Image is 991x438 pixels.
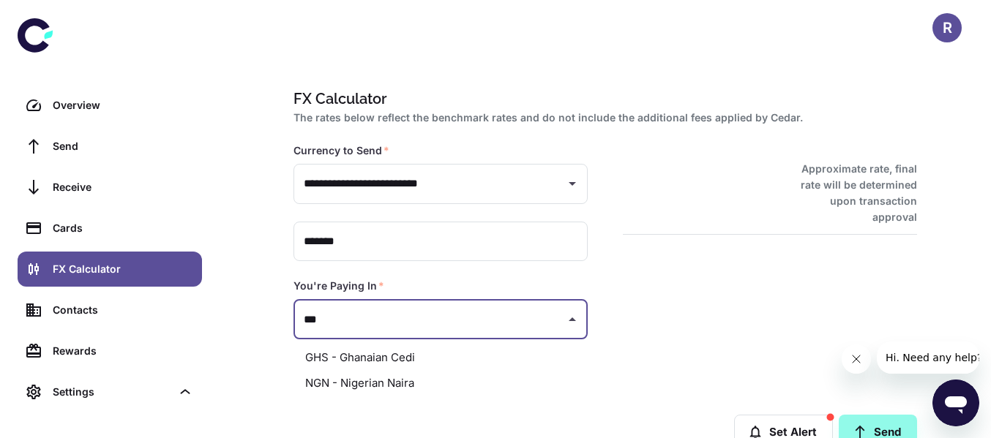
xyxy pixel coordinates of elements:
[53,179,193,195] div: Receive
[53,261,193,277] div: FX Calculator
[53,343,193,359] div: Rewards
[562,173,583,194] button: Open
[9,10,105,22] span: Hi. Need any help?
[18,374,202,409] div: Settings
[18,292,202,328] a: Contacts
[53,220,193,236] div: Cards
[18,129,202,164] a: Send
[53,138,193,154] div: Send
[18,211,202,246] a: Cards
[293,345,588,371] li: GHS - Ghanaian Cedi
[18,333,202,369] a: Rewards
[785,161,917,225] h6: Approximate rate, final rate will be determined upon transaction approval
[932,13,962,42] button: R
[53,384,171,400] div: Settings
[293,88,911,110] h1: FX Calculator
[293,279,384,293] label: You're Paying In
[18,170,202,205] a: Receive
[877,341,979,374] iframe: Message from company
[932,380,979,426] iframe: Button to launch messaging window
[18,88,202,123] a: Overview
[562,309,583,330] button: Close
[53,302,193,318] div: Contacts
[293,143,389,158] label: Currency to Send
[53,97,193,113] div: Overview
[842,344,871,374] iframe: Close message
[293,371,588,396] li: NGN - Nigerian Naira
[18,252,202,287] a: FX Calculator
